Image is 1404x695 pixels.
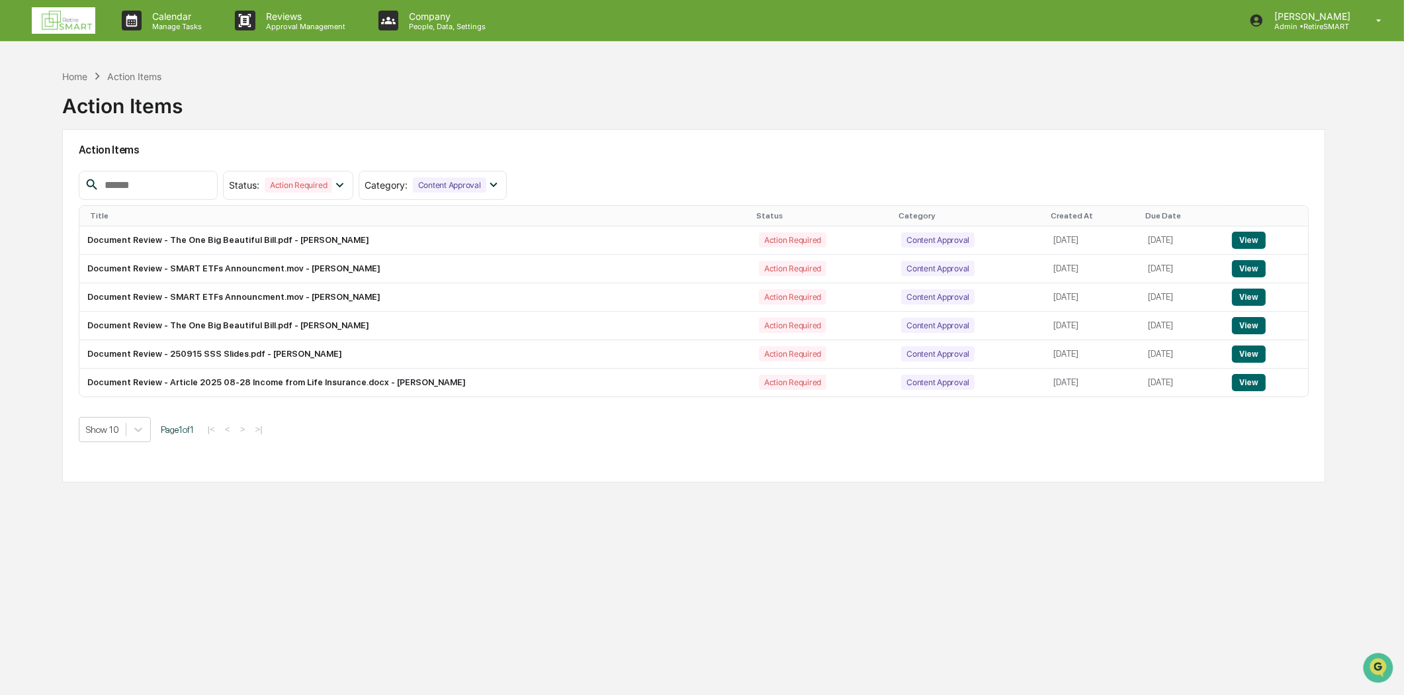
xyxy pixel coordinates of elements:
div: Action Required [265,177,332,193]
button: View [1232,260,1266,277]
p: Reviews [255,11,352,22]
td: [DATE] [1141,312,1224,340]
span: Data Lookup [26,192,83,205]
div: Action Required [759,375,826,390]
a: View [1232,349,1266,359]
td: [DATE] [1141,226,1224,255]
div: Content Approval [901,232,975,248]
div: Content Approval [413,177,486,193]
a: View [1232,377,1266,387]
button: View [1232,232,1266,249]
p: Calendar [142,11,208,22]
td: Document Review - SMART ETFs Announcment.mov - [PERSON_NAME] [79,283,751,312]
div: Start new chat [45,101,217,115]
p: How can we help? [13,28,241,49]
iframe: Open customer support [1362,651,1397,687]
div: We're available if you need us! [45,115,167,125]
td: [DATE] [1045,226,1140,255]
div: 🖐️ [13,168,24,179]
td: Document Review - SMART ETFs Announcment.mov - [PERSON_NAME] [79,255,751,283]
td: [DATE] [1141,340,1224,369]
button: >| [251,424,267,435]
div: Content Approval [901,289,975,304]
button: Start new chat [225,105,241,121]
span: Page 1 of 1 [161,424,194,435]
div: Home [62,71,87,82]
img: logo [32,7,95,34]
a: View [1232,292,1266,302]
div: Content Approval [901,318,975,333]
div: Content Approval [901,261,975,276]
a: View [1232,263,1266,273]
a: View [1232,320,1266,330]
td: Document Review - 250915 SSS Slides.pdf - [PERSON_NAME] [79,340,751,369]
div: Action Required [759,346,826,361]
div: Action Required [759,289,826,304]
a: Powered byPylon [93,224,160,234]
button: < [221,424,234,435]
div: Action Required [759,261,826,276]
td: [DATE] [1045,283,1140,312]
div: Due Date [1146,211,1219,220]
td: Document Review - The One Big Beautiful Bill.pdf - [PERSON_NAME] [79,312,751,340]
div: 🔎 [13,193,24,204]
td: [DATE] [1141,369,1224,396]
p: People, Data, Settings [398,22,492,31]
a: 🗄️Attestations [91,162,169,185]
button: |< [204,424,219,435]
div: Action Required [759,318,826,333]
div: Title [90,211,746,220]
p: Approval Management [255,22,352,31]
p: Company [398,11,492,22]
span: Status : [229,179,259,191]
span: Pylon [132,224,160,234]
span: Attestations [109,167,164,180]
a: 🔎Data Lookup [8,187,89,210]
button: > [236,424,249,435]
span: Category : [365,179,408,191]
span: Preclearance [26,167,85,180]
div: Content Approval [901,375,975,390]
p: Manage Tasks [142,22,208,31]
div: Created At [1051,211,1135,220]
div: Action Items [62,83,183,118]
td: [DATE] [1141,255,1224,283]
p: Admin • RetireSMART [1264,22,1357,31]
div: Action Items [107,71,161,82]
a: View [1232,235,1266,245]
div: 🗄️ [96,168,107,179]
h2: Action Items [79,144,1309,156]
p: [PERSON_NAME] [1264,11,1357,22]
button: View [1232,346,1266,363]
td: [DATE] [1045,340,1140,369]
td: Document Review - Article 2025 08-28 Income from Life Insurance.docx - [PERSON_NAME] [79,369,751,396]
td: [DATE] [1045,255,1140,283]
td: [DATE] [1045,312,1140,340]
button: View [1232,374,1266,391]
div: Status [756,211,888,220]
a: 🖐️Preclearance [8,162,91,185]
td: [DATE] [1141,283,1224,312]
div: Category [899,211,1040,220]
img: 1746055101610-c473b297-6a78-478c-a979-82029cc54cd1 [13,101,37,125]
button: View [1232,317,1266,334]
td: Document Review - The One Big Beautiful Bill.pdf - [PERSON_NAME] [79,226,751,255]
button: View [1232,289,1266,306]
td: [DATE] [1045,369,1140,396]
div: Action Required [759,232,826,248]
div: Content Approval [901,346,975,361]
